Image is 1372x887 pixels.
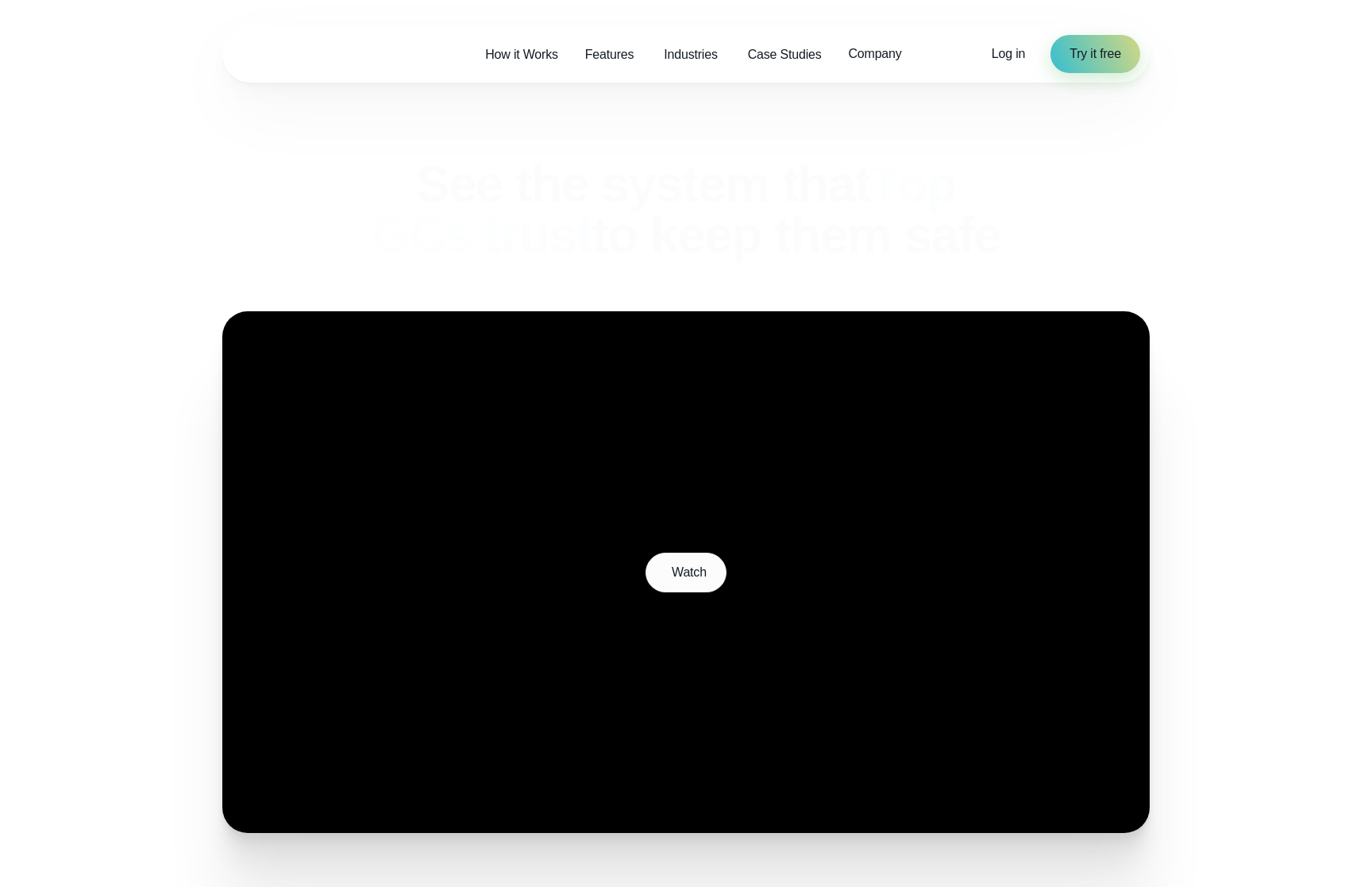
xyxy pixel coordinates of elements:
[672,563,707,582] span: Watch
[646,553,726,592] button: Watch
[734,38,835,71] a: Case Studies
[1069,44,1121,64] span: Try it free
[585,45,634,64] span: Features
[992,47,1025,60] span: Log in
[1050,35,1140,73] a: Try it free
[664,45,717,64] span: Industries
[472,38,572,71] a: How it Works
[485,45,558,64] span: How it Works
[992,44,1025,64] a: Log in
[748,45,822,64] span: Case Studies
[848,44,901,64] span: Company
